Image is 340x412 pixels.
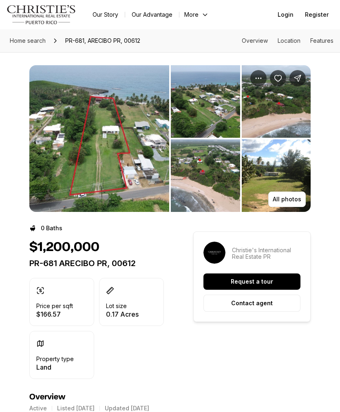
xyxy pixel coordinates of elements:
a: Our Advantage [125,9,179,20]
button: View image gallery [242,139,311,212]
button: Property options [250,70,267,86]
h1: $1,200,000 [29,240,99,255]
a: Skip to: Location [278,37,300,44]
p: Property type [36,356,74,362]
p: Price per sqft [36,303,73,309]
li: 2 of 4 [171,65,311,212]
h4: Overview [29,392,164,402]
p: Land [36,364,74,370]
p: Listed [DATE] [57,405,95,412]
img: logo [7,5,76,24]
button: Save Property: PR-681 [270,70,286,86]
p: 0 Baths [41,225,62,231]
a: Skip to: Overview [242,37,268,44]
button: View image gallery [29,65,169,212]
div: Listing Photos [29,65,311,212]
a: Skip to: Features [310,37,333,44]
p: PR-681 ARECIBO PR, 00612 [29,258,164,268]
p: $166.57 [36,311,73,317]
button: All photos [268,192,306,207]
p: Request a tour [231,278,273,285]
button: Request a tour [203,273,300,290]
nav: Page section menu [242,37,333,44]
p: Christie's International Real Estate PR [232,247,300,260]
button: Register [300,7,333,23]
button: View image gallery [242,65,311,138]
a: Our Story [86,9,125,20]
button: More [179,9,214,20]
p: Updated [DATE] [105,405,149,412]
p: Contact agent [231,300,273,306]
span: Register [305,11,329,18]
a: Home search [7,34,49,47]
button: Login [273,7,298,23]
span: Home search [10,37,46,44]
span: Login [278,11,294,18]
span: PR-681, ARECIBO PR, 00612 [62,34,144,47]
button: View image gallery [171,139,240,212]
p: All photos [273,196,301,203]
button: Share Property: PR-681 [289,70,306,86]
button: View image gallery [171,65,240,138]
p: Lot size [106,303,127,309]
p: 0.17 Acres [106,311,139,317]
button: Contact agent [203,295,300,312]
li: 1 of 4 [29,65,169,212]
p: Active [29,405,47,412]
